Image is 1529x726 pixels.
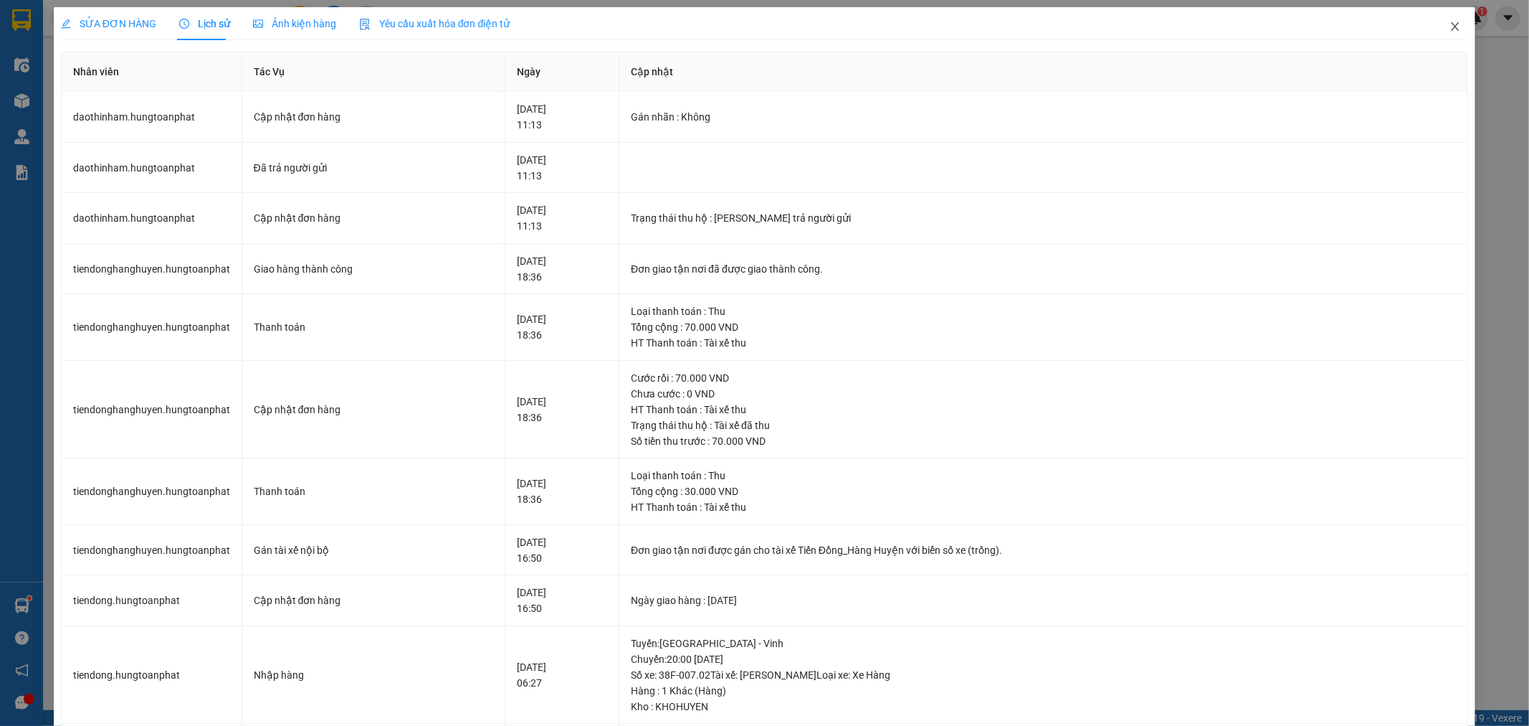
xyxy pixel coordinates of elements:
td: tiendonghanghuyen.hungtoanphat [62,361,242,459]
div: Đơn giao tận nơi đã được giao thành công. [631,261,1456,277]
div: HT Thanh toán : Tài xế thu [631,402,1456,418]
td: tiendonghanghuyen.hungtoanphat [62,458,242,525]
th: Tác Vụ [242,52,505,92]
th: Nhân viên [62,52,242,92]
div: HT Thanh toán : Tài xế thu [631,335,1456,351]
div: Cập nhật đơn hàng [254,402,493,418]
span: Lịch sử [179,18,230,29]
div: [DATE] 18:36 [517,311,607,343]
div: Loại thanh toán : Thu [631,468,1456,484]
div: [DATE] 16:50 [517,534,607,566]
div: Giao hàng thành công [254,261,493,277]
div: Tổng cộng : 70.000 VND [631,319,1456,335]
span: clock-circle [179,19,189,29]
div: Nhập hàng [254,667,493,683]
div: [DATE] 18:36 [517,394,607,425]
td: tiendonghanghuyen.hungtoanphat [62,244,242,295]
div: [DATE] 18:36 [517,476,607,507]
span: SỬA ĐƠN HÀNG [61,18,156,29]
div: Gán tài xế nội bộ [254,542,493,558]
td: tiendonghanghuyen.hungtoanphat [62,525,242,576]
div: Cước rồi : 70.000 VND [631,370,1456,386]
div: Gán nhãn : Không [631,109,1456,125]
div: Tổng cộng : 30.000 VND [631,484,1456,499]
div: Cập nhật đơn hàng [254,593,493,608]
td: tiendonghanghuyen.hungtoanphat [62,294,242,361]
div: [DATE] 16:50 [517,585,607,616]
td: daothinham.hungtoanphat [62,193,242,244]
div: [DATE] 11:13 [517,152,607,184]
div: Đơn giao tận nơi được gán cho tài xế Tiến Đồng_Hàng Huyện với biển số xe (trống). [631,542,1456,558]
td: tiendong.hungtoanphat [62,575,242,626]
div: Ngày giao hàng : [DATE] [631,593,1456,608]
div: Số tiền thu trước : 70.000 VND [631,433,1456,449]
div: Loại thanh toán : Thu [631,303,1456,319]
span: Ảnh kiện hàng [253,18,336,29]
div: [DATE] 11:13 [517,101,607,133]
div: [DATE] 11:13 [517,202,607,234]
div: Tuyến : [GEOGRAPHIC_DATA] - Vinh Chuyến: 20:00 [DATE] Số xe: 38F-007.02 Tài xế: [PERSON_NAME] Loạ... [631,636,1456,683]
div: [DATE] 06:27 [517,659,607,691]
th: Ngày [505,52,619,92]
div: Cập nhật đơn hàng [254,109,493,125]
span: Yêu cầu xuất hóa đơn điện tử [359,18,510,29]
div: Kho : KHOHUYEN [631,699,1456,715]
div: Chưa cước : 0 VND [631,386,1456,402]
td: tiendong.hungtoanphat [62,626,242,725]
div: Trạng thái thu hộ : [PERSON_NAME] trả người gửi [631,210,1456,226]
td: daothinham.hungtoanphat [62,92,242,143]
div: Thanh toán [254,319,493,335]
span: close [1449,21,1461,32]
span: picture [253,19,263,29]
div: Thanh toán [254,484,493,499]
td: daothinham.hungtoanphat [62,143,242,194]
div: Trạng thái thu hộ : Tài xế đã thu [631,418,1456,433]
div: [DATE] 18:36 [517,253,607,285]
div: Đã trả người gửi [254,160,493,176]
div: Hàng : 1 Khác (Hàng) [631,683,1456,699]
div: HT Thanh toán : Tài xế thu [631,499,1456,515]
div: Cập nhật đơn hàng [254,210,493,226]
img: icon [359,19,371,30]
th: Cập nhật [619,52,1468,92]
button: Close [1435,7,1475,47]
span: edit [61,19,71,29]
